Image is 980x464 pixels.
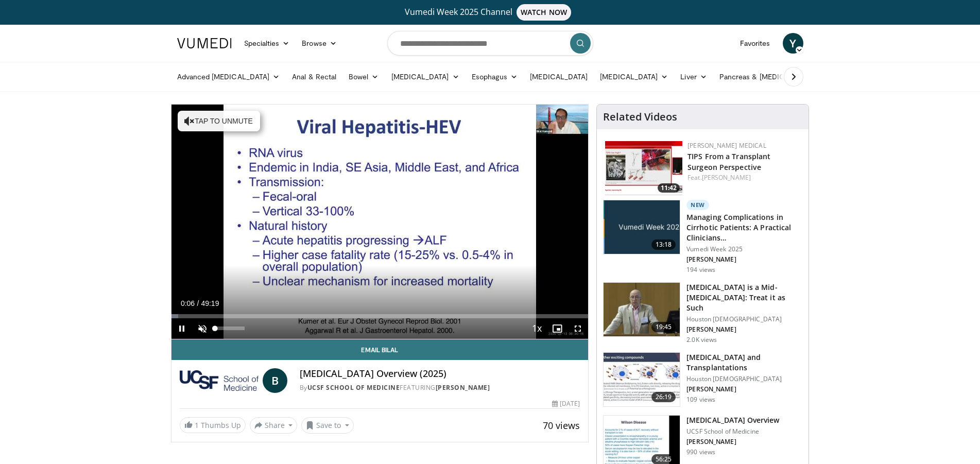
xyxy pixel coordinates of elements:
button: Fullscreen [568,318,588,339]
a: [MEDICAL_DATA] [594,66,674,87]
div: Feat. [687,173,800,182]
p: 109 views [686,396,715,404]
a: Advanced [MEDICAL_DATA] [171,66,286,87]
button: Share [250,417,298,434]
video-js: Video Player [171,105,589,339]
a: [MEDICAL_DATA] [385,66,466,87]
a: Browse [296,33,343,54]
a: [PERSON_NAME] [436,383,490,392]
p: Vumedi Week 2025 [686,245,802,253]
a: Specialties [238,33,296,54]
span: 0:06 [181,299,195,307]
div: By FEATURING [300,383,580,392]
a: TIPS From a Transplant Surgeon Perspective [687,151,770,172]
h3: Managing Complications in Cirrhotic Patients: A Practical Clinicians… [686,212,802,243]
p: [PERSON_NAME] [686,255,802,264]
button: Pause [171,318,192,339]
span: WATCH NOW [517,4,571,21]
a: Liver [674,66,713,87]
a: Bowel [342,66,385,87]
a: Email Bilal [171,339,589,360]
p: [PERSON_NAME] [686,385,802,393]
span: 1 [195,420,199,430]
h4: Related Videos [603,111,677,123]
button: Save to [301,417,354,434]
img: VuMedi Logo [177,38,232,48]
div: Progress Bar [171,314,589,318]
p: 990 views [686,448,715,456]
span: 49:19 [201,299,219,307]
h4: [MEDICAL_DATA] Overview (2025) [300,368,580,380]
a: 19:45 [MEDICAL_DATA] is a Mid-[MEDICAL_DATA]: Treat it as Such Houston [DEMOGRAPHIC_DATA] [PERSON... [603,282,802,344]
p: Houston [DEMOGRAPHIC_DATA] [686,315,802,323]
button: Tap to unmute [178,111,260,131]
img: 8ff36d68-c5b4-45d1-8238-b4e55942bc01.150x105_q85_crop-smart_upscale.jpg [604,353,680,406]
a: Pancreas & [MEDICAL_DATA] [713,66,834,87]
a: B [263,368,287,393]
a: Esophagus [466,66,524,87]
h3: [MEDICAL_DATA] Overview [686,415,779,425]
a: 11:42 [605,141,682,195]
a: 26:19 [MEDICAL_DATA] and Transplantations Houston [DEMOGRAPHIC_DATA] [PERSON_NAME] 109 views [603,352,802,407]
button: Playback Rate [526,318,547,339]
span: 26:19 [651,392,676,402]
p: [PERSON_NAME] [686,325,802,334]
span: 11:42 [658,183,680,193]
button: Enable picture-in-picture mode [547,318,568,339]
img: UCSF School of Medicine [180,368,259,393]
a: Y [783,33,803,54]
a: UCSF School of Medicine [307,383,400,392]
div: [DATE] [552,399,580,408]
p: Houston [DEMOGRAPHIC_DATA] [686,375,802,383]
p: UCSF School of Medicine [686,427,779,436]
input: Search topics, interventions [387,31,593,56]
span: 13:18 [651,239,676,250]
span: 70 views [543,419,580,432]
span: 19:45 [651,322,676,332]
a: [MEDICAL_DATA] [524,66,594,87]
h3: [MEDICAL_DATA] and Transplantations [686,352,802,373]
a: Favorites [734,33,777,54]
div: Volume Level [215,326,245,330]
a: 13:18 New Managing Complications in Cirrhotic Patients: A Practical Clinicians… Vumedi Week 2025 ... [603,200,802,274]
img: 747e94ab-1cae-4bba-8046-755ed87a7908.150x105_q85_crop-smart_upscale.jpg [604,283,680,336]
p: [PERSON_NAME] [686,438,779,446]
img: 4003d3dc-4d84-4588-a4af-bb6b84f49ae6.150x105_q85_crop-smart_upscale.jpg [605,141,682,195]
h3: [MEDICAL_DATA] is a Mid-[MEDICAL_DATA]: Treat it as Such [686,282,802,313]
a: [PERSON_NAME] [702,173,751,182]
a: Vumedi Week 2025 ChannelWATCH NOW [179,4,802,21]
a: Anal & Rectal [286,66,342,87]
a: 1 Thumbs Up [180,417,246,433]
p: 194 views [686,266,715,274]
p: 2.0K views [686,336,717,344]
span: / [197,299,199,307]
button: Unmute [192,318,213,339]
img: b79064c7-a40b-4262-95d7-e83347a42cae.jpg.150x105_q85_crop-smart_upscale.jpg [604,200,680,254]
p: New [686,200,709,210]
a: [PERSON_NAME] Medical [687,141,766,150]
